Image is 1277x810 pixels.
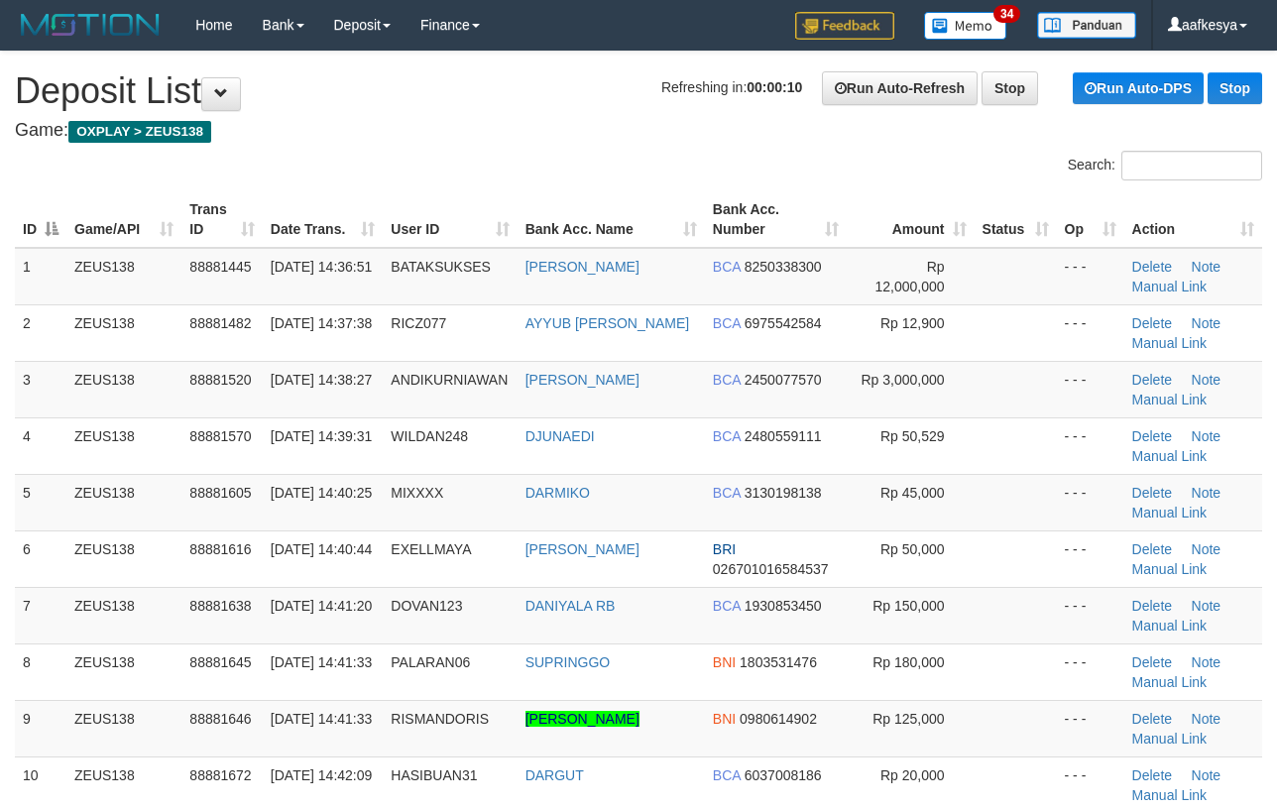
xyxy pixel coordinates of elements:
[66,304,181,361] td: ZEUS138
[1057,643,1124,700] td: - - -
[525,654,611,670] a: SUPRINGGO
[713,561,829,577] span: Copy 026701016584537 to clipboard
[713,372,741,388] span: BCA
[525,767,584,783] a: DARGUT
[880,485,945,501] span: Rp 45,000
[525,372,639,388] a: [PERSON_NAME]
[271,485,372,501] span: [DATE] 14:40:25
[15,530,66,587] td: 6
[1068,151,1262,180] label: Search:
[1132,654,1172,670] a: Delete
[705,191,847,248] th: Bank Acc. Number: activate to sort column ascending
[189,654,251,670] span: 88881645
[181,191,263,248] th: Trans ID: activate to sort column ascending
[1037,12,1136,39] img: panduan.png
[745,259,822,275] span: Copy 8250338300 to clipboard
[271,259,372,275] span: [DATE] 14:36:51
[66,191,181,248] th: Game/API: activate to sort column ascending
[982,71,1038,105] a: Stop
[66,530,181,587] td: ZEUS138
[713,541,736,557] span: BRI
[1192,711,1221,727] a: Note
[1192,598,1221,614] a: Note
[271,541,372,557] span: [DATE] 14:40:44
[795,12,894,40] img: Feedback.jpg
[822,71,978,105] a: Run Auto-Refresh
[880,315,945,331] span: Rp 12,900
[518,191,705,248] th: Bank Acc. Name: activate to sort column ascending
[189,372,251,388] span: 88881520
[15,248,66,305] td: 1
[1057,304,1124,361] td: - - -
[15,474,66,530] td: 5
[713,428,741,444] span: BCA
[271,428,372,444] span: [DATE] 14:39:31
[525,485,590,501] a: DARMIKO
[1208,72,1262,104] a: Stop
[391,259,491,275] span: BATAKSUKSES
[189,428,251,444] span: 88881570
[872,598,944,614] span: Rp 150,000
[1132,448,1208,464] a: Manual Link
[713,259,741,275] span: BCA
[713,654,736,670] span: BNI
[66,700,181,756] td: ZEUS138
[391,485,443,501] span: MIXXXX
[740,654,817,670] span: Copy 1803531476 to clipboard
[189,767,251,783] span: 88881672
[391,767,477,783] span: HASIBUAN31
[1132,674,1208,690] a: Manual Link
[66,361,181,417] td: ZEUS138
[525,711,639,727] a: [PERSON_NAME]
[391,654,470,670] span: PALARAN06
[880,541,945,557] span: Rp 50,000
[1132,541,1172,557] a: Delete
[391,598,462,614] span: DOVAN123
[880,767,945,783] span: Rp 20,000
[924,12,1007,40] img: Button%20Memo.svg
[15,417,66,474] td: 4
[391,315,446,331] span: RICZ077
[1192,541,1221,557] a: Note
[1132,618,1208,634] a: Manual Link
[189,485,251,501] span: 88881605
[15,10,166,40] img: MOTION_logo.png
[880,428,945,444] span: Rp 50,529
[271,711,372,727] span: [DATE] 14:41:33
[1192,315,1221,331] a: Note
[66,248,181,305] td: ZEUS138
[189,259,251,275] span: 88881445
[1132,485,1172,501] a: Delete
[271,654,372,670] span: [DATE] 14:41:33
[189,315,251,331] span: 88881482
[1057,587,1124,643] td: - - -
[15,121,1262,141] h4: Game:
[1132,731,1208,747] a: Manual Link
[1132,279,1208,294] a: Manual Link
[391,711,489,727] span: RISMANDORIS
[383,191,517,248] th: User ID: activate to sort column ascending
[1057,361,1124,417] td: - - -
[525,598,616,614] a: DANIYALA RB
[15,71,1262,111] h1: Deposit List
[713,598,741,614] span: BCA
[745,315,822,331] span: Copy 6975542584 to clipboard
[1192,428,1221,444] a: Note
[15,361,66,417] td: 3
[66,587,181,643] td: ZEUS138
[747,79,802,95] strong: 00:00:10
[391,428,468,444] span: WILDAN248
[263,191,383,248] th: Date Trans.: activate to sort column ascending
[1057,474,1124,530] td: - - -
[525,541,639,557] a: [PERSON_NAME]
[66,474,181,530] td: ZEUS138
[993,5,1020,23] span: 34
[1073,72,1204,104] a: Run Auto-DPS
[15,587,66,643] td: 7
[861,372,944,388] span: Rp 3,000,000
[525,315,689,331] a: AYYUB [PERSON_NAME]
[391,541,471,557] span: EXELLMAYA
[15,304,66,361] td: 2
[271,372,372,388] span: [DATE] 14:38:27
[1132,598,1172,614] a: Delete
